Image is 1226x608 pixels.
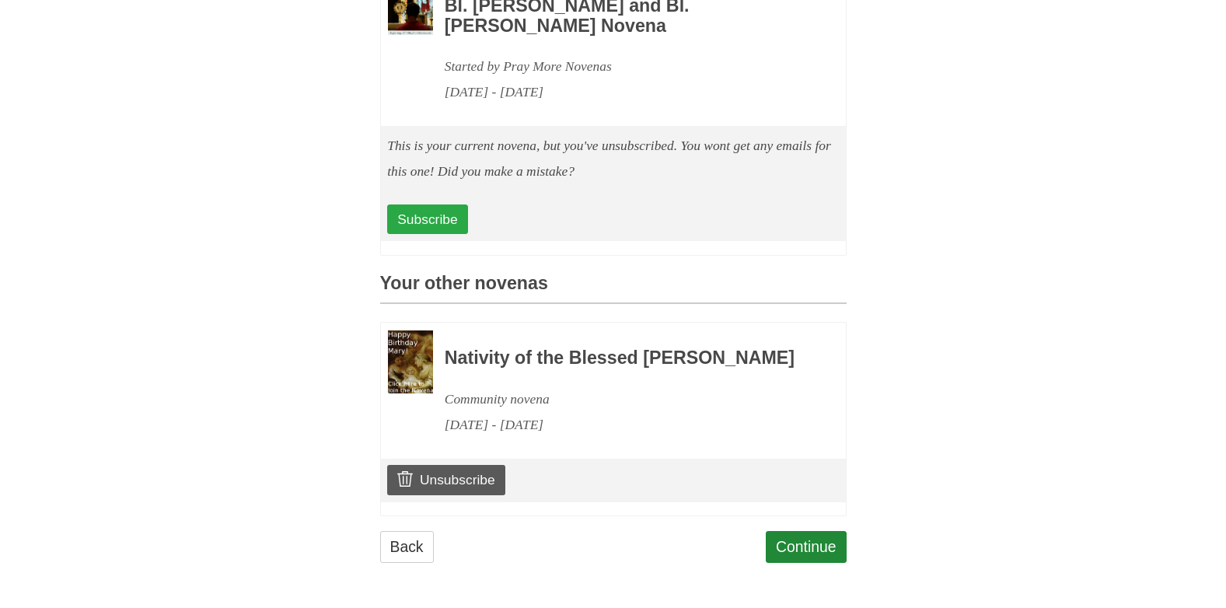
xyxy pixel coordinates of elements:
[380,274,847,304] h3: Your other novenas
[766,531,847,563] a: Continue
[387,465,505,494] a: Unsubscribe
[388,330,433,394] img: Novena image
[387,204,467,234] a: Subscribe
[445,348,804,369] h3: Nativity of the Blessed [PERSON_NAME]
[445,79,804,105] div: [DATE] - [DATE]
[387,138,831,179] em: This is your current novena, but you've unsubscribed. You wont get any emails for this one! Did y...
[445,54,804,79] div: Started by Pray More Novenas
[445,386,804,412] div: Community novena
[380,531,434,563] a: Back
[445,412,804,438] div: [DATE] - [DATE]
